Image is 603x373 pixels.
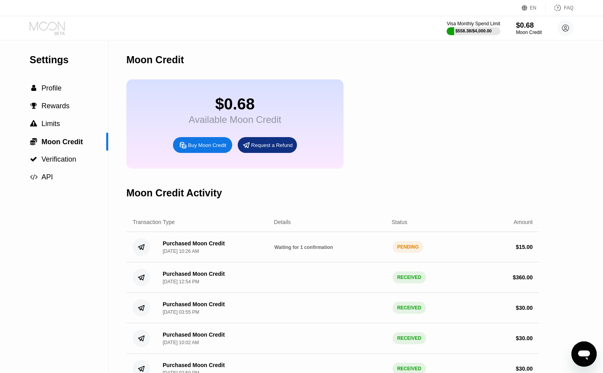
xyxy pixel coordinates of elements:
[163,332,225,338] div: Purchased Moon Credit
[571,341,597,367] iframe: Schaltfläche zum Öffnen des Messaging-Fensters
[564,5,573,11] div: FAQ
[30,85,38,92] div: 
[126,54,184,66] div: Moon Credit
[163,249,199,254] div: [DATE] 10:26 AM
[513,274,533,281] div: $ 360.00
[30,173,38,181] span: 
[30,120,38,127] div: 
[393,332,426,344] div: RECEIVED
[189,114,281,125] div: Available Moon Credit
[163,340,199,345] div: [DATE] 10:02 AM
[31,85,36,92] span: 
[126,187,222,199] div: Moon Credit Activity
[455,28,492,33] div: $558.38 / $4,000.00
[30,102,37,109] span: 
[30,138,37,145] span: 
[163,362,225,368] div: Purchased Moon Credit
[530,5,537,11] div: EN
[392,219,408,225] div: Status
[251,142,293,149] div: Request a Refund
[173,137,232,153] div: Buy Moon Credit
[30,156,37,163] span: 
[163,301,225,307] div: Purchased Moon Credit
[163,271,225,277] div: Purchased Moon Credit
[274,245,333,250] span: Waiting for 1 confirmation
[30,156,38,163] div: 
[133,219,175,225] div: Transaction Type
[41,84,62,92] span: Profile
[30,138,38,145] div: 
[30,54,108,66] div: Settings
[188,142,226,149] div: Buy Moon Credit
[163,279,199,284] div: [DATE] 12:54 PM
[516,365,533,372] div: $ 30.00
[516,30,542,35] div: Moon Credit
[514,219,533,225] div: Amount
[41,102,70,110] span: Rewards
[163,240,225,247] div: Purchased Moon Credit
[393,302,426,314] div: RECEIVED
[447,21,500,35] div: Visa Monthly Spend Limit$558.38/$4,000.00
[163,309,199,315] div: [DATE] 03:55 PM
[447,21,500,26] div: Visa Monthly Spend Limit
[30,120,37,127] span: 
[274,219,291,225] div: Details
[516,21,542,30] div: $0.68
[522,4,546,12] div: EN
[516,305,533,311] div: $ 30.00
[516,335,533,341] div: $ 30.00
[41,155,76,163] span: Verification
[41,173,53,181] span: API
[546,4,573,12] div: FAQ
[516,244,533,250] div: $ 15.00
[189,95,281,113] div: $0.68
[41,138,83,146] span: Moon Credit
[393,271,426,283] div: RECEIVED
[30,102,38,109] div: 
[238,137,297,153] div: Request a Refund
[393,241,424,253] div: PENDING
[516,21,542,35] div: $0.68Moon Credit
[41,120,60,128] span: Limits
